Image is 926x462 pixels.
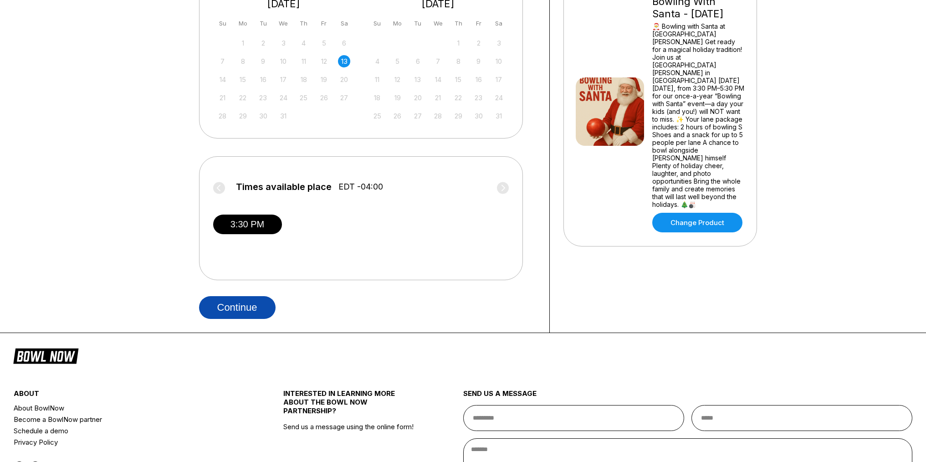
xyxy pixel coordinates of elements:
[338,55,350,67] div: Choose Saturday, December 13th, 2025
[432,17,444,30] div: We
[283,389,418,422] div: INTERESTED IN LEARNING MORE ABOUT THE BOWL NOW PARTNERSHIP?
[472,73,485,86] div: Not available Friday, January 16th, 2026
[472,17,485,30] div: Fr
[370,36,506,122] div: month 2026-01
[277,17,290,30] div: We
[14,402,238,414] a: About BowlNow
[257,17,269,30] div: Tu
[277,55,290,67] div: Not available Wednesday, December 10th, 2025
[452,17,465,30] div: Th
[412,110,424,122] div: Not available Tuesday, January 27th, 2026
[237,37,249,49] div: Not available Monday, December 1st, 2025
[318,55,330,67] div: Not available Friday, December 12th, 2025
[452,37,465,49] div: Not available Thursday, January 1st, 2026
[391,92,404,104] div: Not available Monday, January 19th, 2026
[472,55,485,67] div: Not available Friday, January 9th, 2026
[236,182,332,192] span: Times available place
[452,55,465,67] div: Not available Thursday, January 8th, 2026
[493,110,505,122] div: Not available Saturday, January 31st, 2026
[338,17,350,30] div: Sa
[297,37,310,49] div: Not available Thursday, December 4th, 2025
[452,92,465,104] div: Not available Thursday, January 22nd, 2026
[297,92,310,104] div: Not available Thursday, December 25th, 2025
[652,22,745,208] div: 🎅 Bowling with Santa at [GEOGRAPHIC_DATA][PERSON_NAME] Get ready for a magical holiday tradition!...
[338,92,350,104] div: Not available Saturday, December 27th, 2025
[257,37,269,49] div: Not available Tuesday, December 2nd, 2025
[237,110,249,122] div: Not available Monday, December 29th, 2025
[257,92,269,104] div: Not available Tuesday, December 23rd, 2025
[237,73,249,86] div: Not available Monday, December 15th, 2025
[318,17,330,30] div: Fr
[297,55,310,67] div: Not available Thursday, December 11th, 2025
[391,110,404,122] div: Not available Monday, January 26th, 2026
[237,17,249,30] div: Mo
[277,37,290,49] div: Not available Wednesday, December 3rd, 2025
[216,110,229,122] div: Not available Sunday, December 28th, 2025
[472,37,485,49] div: Not available Friday, January 2nd, 2026
[472,110,485,122] div: Not available Friday, January 30th, 2026
[318,73,330,86] div: Not available Friday, December 19th, 2025
[391,17,404,30] div: Mo
[493,55,505,67] div: Not available Saturday, January 10th, 2026
[412,73,424,86] div: Not available Tuesday, January 13th, 2026
[463,389,913,405] div: send us a message
[472,92,485,104] div: Not available Friday, January 23rd, 2026
[338,182,383,192] span: EDT -04:00
[216,55,229,67] div: Not available Sunday, December 7th, 2025
[493,73,505,86] div: Not available Saturday, January 17th, 2026
[493,92,505,104] div: Not available Saturday, January 24th, 2026
[371,55,384,67] div: Not available Sunday, January 4th, 2026
[318,37,330,49] div: Not available Friday, December 5th, 2025
[277,110,290,122] div: Not available Wednesday, December 31st, 2025
[213,215,282,234] button: 3:30 PM
[391,73,404,86] div: Not available Monday, January 12th, 2026
[215,36,352,122] div: month 2025-12
[237,55,249,67] div: Not available Monday, December 8th, 2025
[412,55,424,67] div: Not available Tuesday, January 6th, 2026
[318,92,330,104] div: Not available Friday, December 26th, 2025
[432,73,444,86] div: Not available Wednesday, January 14th, 2026
[257,110,269,122] div: Not available Tuesday, December 30th, 2025
[338,73,350,86] div: Not available Saturday, December 20th, 2025
[371,92,384,104] div: Not available Sunday, January 18th, 2026
[277,73,290,86] div: Not available Wednesday, December 17th, 2025
[199,296,276,319] button: Continue
[216,92,229,104] div: Not available Sunday, December 21st, 2025
[297,73,310,86] div: Not available Thursday, December 18th, 2025
[14,414,238,425] a: Become a BowlNow partner
[371,73,384,86] div: Not available Sunday, January 11th, 2026
[14,425,238,436] a: Schedule a demo
[216,73,229,86] div: Not available Sunday, December 14th, 2025
[371,17,384,30] div: Su
[493,37,505,49] div: Not available Saturday, January 3rd, 2026
[216,17,229,30] div: Su
[432,92,444,104] div: Not available Wednesday, January 21st, 2026
[297,17,310,30] div: Th
[338,37,350,49] div: Not available Saturday, December 6th, 2025
[412,17,424,30] div: Tu
[237,92,249,104] div: Not available Monday, December 22nd, 2025
[14,389,238,402] div: about
[493,17,505,30] div: Sa
[257,55,269,67] div: Not available Tuesday, December 9th, 2025
[371,110,384,122] div: Not available Sunday, January 25th, 2026
[257,73,269,86] div: Not available Tuesday, December 16th, 2025
[277,92,290,104] div: Not available Wednesday, December 24th, 2025
[432,110,444,122] div: Not available Wednesday, January 28th, 2026
[14,436,238,448] a: Privacy Policy
[452,73,465,86] div: Not available Thursday, January 15th, 2026
[652,213,742,232] a: Change Product
[432,55,444,67] div: Not available Wednesday, January 7th, 2026
[452,110,465,122] div: Not available Thursday, January 29th, 2026
[391,55,404,67] div: Not available Monday, January 5th, 2026
[412,92,424,104] div: Not available Tuesday, January 20th, 2026
[576,77,644,146] img: Bowling With Santa - December 2025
